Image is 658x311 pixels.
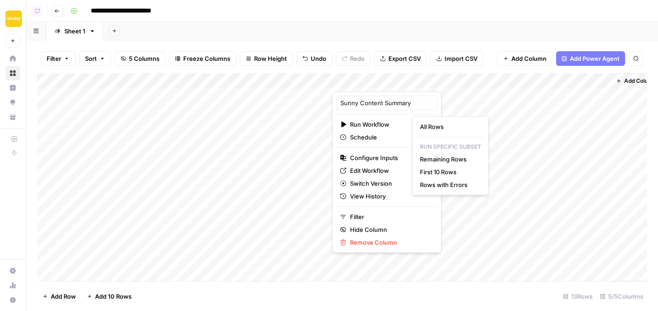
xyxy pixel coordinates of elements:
[420,155,478,164] span: Remaining Rows
[420,180,478,189] span: Rows with Errors
[416,141,485,153] p: Run Specific Subset
[624,77,656,85] span: Add Column
[420,122,478,131] span: All Rows
[420,167,478,177] span: First 10 Rows
[350,120,421,129] span: Run Workflow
